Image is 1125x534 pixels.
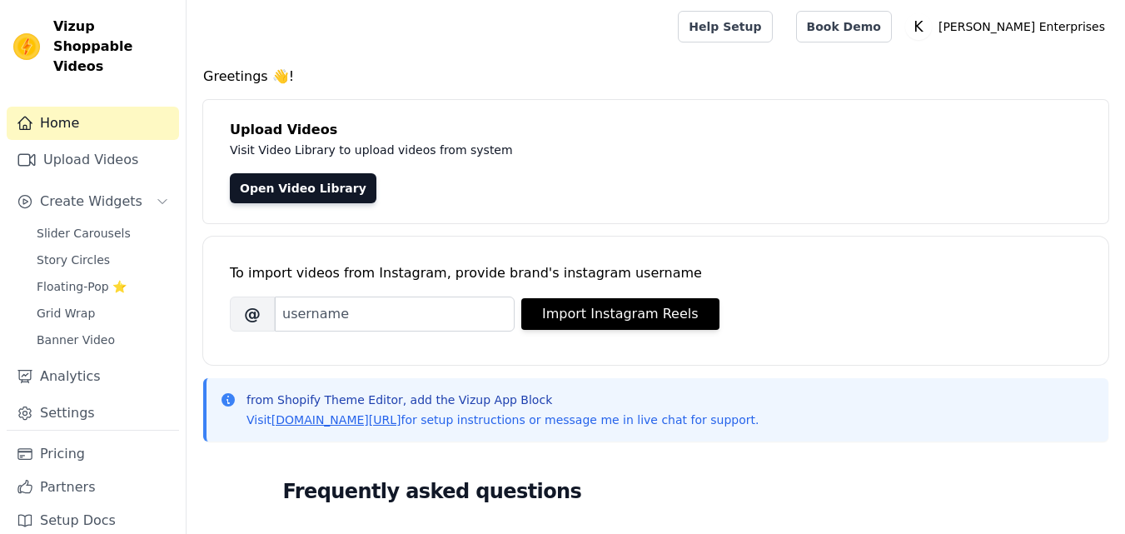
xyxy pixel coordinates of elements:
[230,297,275,332] span: @
[913,18,923,35] text: K
[7,143,179,177] a: Upload Videos
[521,298,719,330] button: Import Instagram Reels
[230,173,376,203] a: Open Video Library
[7,471,179,504] a: Partners
[13,33,40,60] img: Vizup
[37,278,127,295] span: Floating-Pop ⭐
[230,263,1082,283] div: To import videos from Instagram, provide brand's instagram username
[53,17,172,77] span: Vizup Shoppable Videos
[27,248,179,272] a: Story Circles
[7,107,179,140] a: Home
[7,437,179,471] a: Pricing
[275,297,515,332] input: username
[905,12,1112,42] button: K [PERSON_NAME] Enterprises
[37,252,110,268] span: Story Circles
[246,392,759,408] p: from Shopify Theme Editor, add the Vizup App Block
[37,225,131,242] span: Slider Carousels
[230,140,976,160] p: Visit Video Library to upload videos from system
[27,222,179,245] a: Slider Carousels
[27,328,179,352] a: Banner Video
[271,413,401,427] a: [DOMAIN_NAME][URL]
[203,67,1108,87] h4: Greetings 👋!
[7,185,179,218] button: Create Widgets
[678,11,772,42] a: Help Setup
[7,397,179,430] a: Settings
[27,302,179,325] a: Grid Wrap
[283,475,1029,508] h2: Frequently asked questions
[37,305,95,322] span: Grid Wrap
[230,120,1082,140] h4: Upload Videos
[40,192,142,212] span: Create Widgets
[27,275,179,298] a: Floating-Pop ⭐
[37,332,115,348] span: Banner Video
[796,11,892,42] a: Book Demo
[932,12,1112,42] p: [PERSON_NAME] Enterprises
[246,412,759,428] p: Visit for setup instructions or message me in live chat for support.
[7,360,179,393] a: Analytics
